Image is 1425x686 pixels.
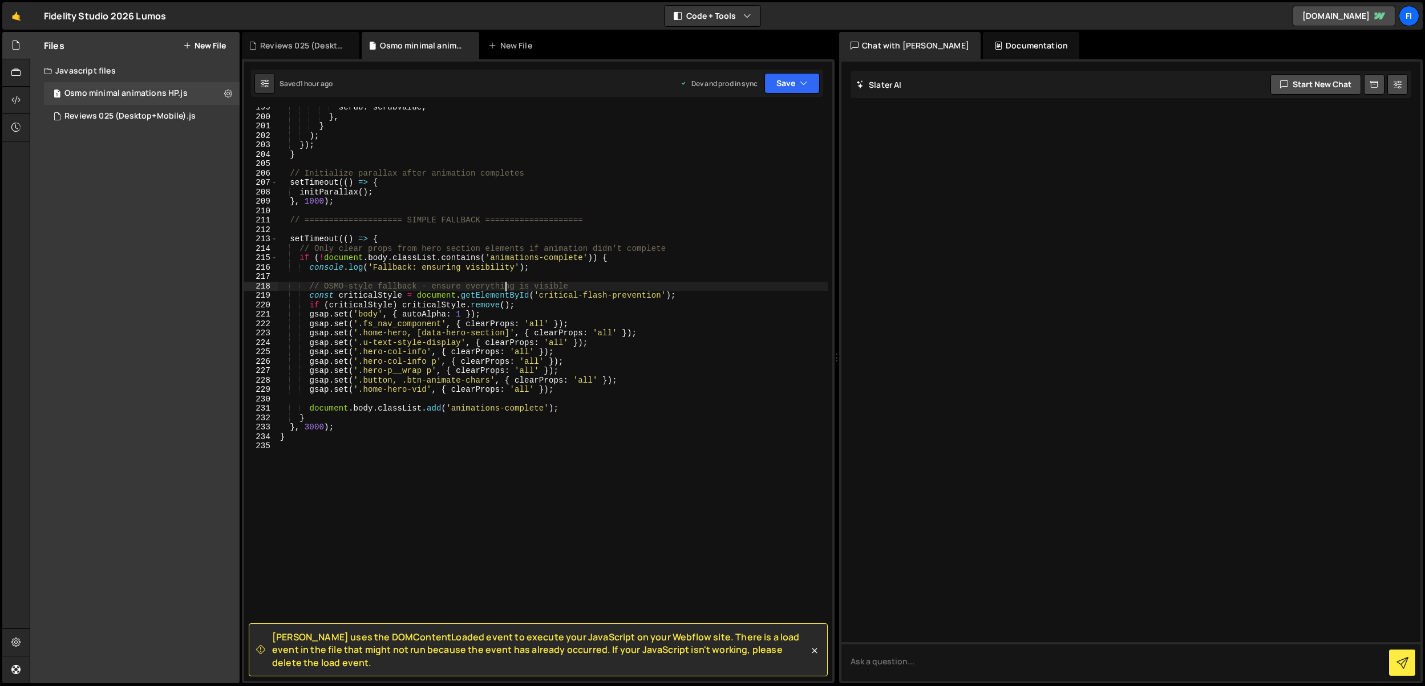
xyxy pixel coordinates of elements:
[244,291,278,301] div: 219
[856,79,902,90] h2: Slater AI
[380,40,465,51] div: Osmo minimal animations HP.js
[488,40,536,51] div: New File
[244,216,278,225] div: 211
[244,159,278,169] div: 205
[183,41,226,50] button: New File
[1270,74,1361,95] button: Start new chat
[983,32,1079,59] div: Documentation
[44,105,240,128] div: 16516/44892.js
[244,112,278,122] div: 200
[244,328,278,338] div: 223
[244,121,278,131] div: 201
[244,357,278,367] div: 226
[244,178,278,188] div: 207
[665,6,760,26] button: Code + Tools
[244,366,278,376] div: 227
[244,131,278,141] div: 202
[244,301,278,310] div: 220
[244,225,278,235] div: 212
[1399,6,1419,26] a: Fi
[244,234,278,244] div: 213
[44,39,64,52] h2: Files
[54,90,60,99] span: 1
[244,347,278,357] div: 225
[244,319,278,329] div: 222
[244,103,278,112] div: 199
[244,423,278,432] div: 233
[30,59,240,82] div: Javascript files
[280,79,333,88] div: Saved
[839,32,981,59] div: Chat with [PERSON_NAME]
[44,9,166,23] div: Fidelity Studio 2026 Lumos
[244,385,278,395] div: 229
[64,88,188,99] div: Osmo minimal animations HP.js
[244,169,278,178] div: 206
[244,150,278,160] div: 204
[300,79,333,88] div: 1 hour ago
[244,395,278,404] div: 230
[244,282,278,291] div: 218
[244,263,278,273] div: 216
[272,631,809,669] span: [PERSON_NAME] uses the DOMContentLoaded event to execute your JavaScript on your Webflow site. Th...
[244,310,278,319] div: 221
[244,206,278,216] div: 210
[764,73,820,94] button: Save
[680,79,758,88] div: Dev and prod in sync
[2,2,30,30] a: 🤙
[244,140,278,150] div: 203
[244,413,278,423] div: 232
[64,111,196,121] div: Reviews 025 (Desktop+Mobile).js
[244,188,278,197] div: 208
[244,376,278,385] div: 228
[244,432,278,442] div: 234
[1293,6,1395,26] a: [DOMAIN_NAME]
[244,197,278,206] div: 209
[260,40,346,51] div: Reviews 025 (Desktop+Mobile).js
[244,253,278,263] div: 215
[44,82,240,105] div: 16516/44886.js
[244,244,278,254] div: 214
[244,441,278,451] div: 235
[244,404,278,413] div: 231
[244,272,278,282] div: 217
[244,338,278,348] div: 224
